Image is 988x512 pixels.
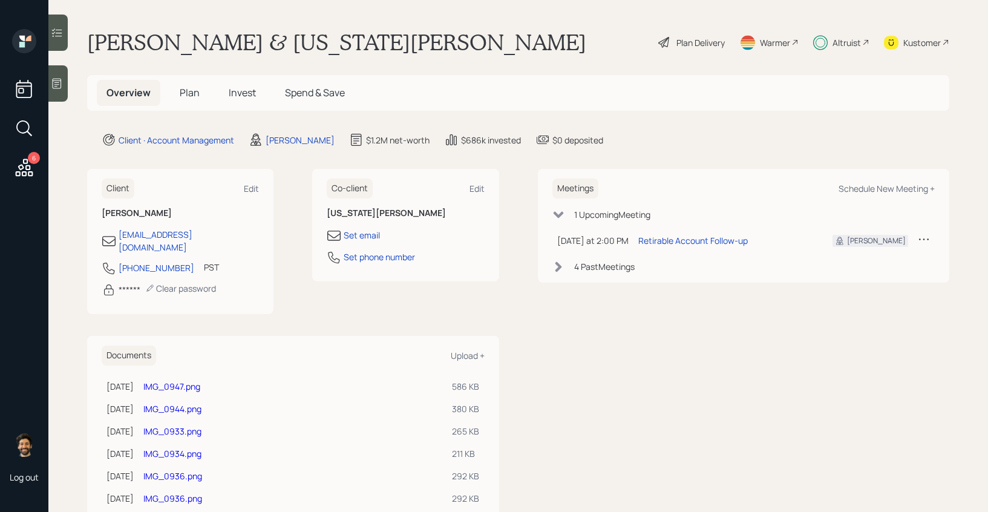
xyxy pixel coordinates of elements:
[285,86,345,99] span: Spend & Save
[119,134,234,146] div: Client · Account Management
[12,433,36,457] img: eric-schwartz-headshot.png
[452,492,480,505] div: 292 KB
[28,152,40,164] div: 6
[106,402,134,415] div: [DATE]
[106,447,134,460] div: [DATE]
[676,36,725,49] div: Plan Delivery
[833,36,861,49] div: Altruist
[366,134,430,146] div: $1.2M net-worth
[143,448,201,459] a: IMG_0934.png
[106,86,151,99] span: Overview
[452,425,480,438] div: 265 KB
[102,208,259,218] h6: [PERSON_NAME]
[106,492,134,505] div: [DATE]
[451,350,485,361] div: Upload +
[10,471,39,483] div: Log out
[574,260,635,273] div: 4 Past Meeting s
[143,493,202,504] a: IMG_0936.png
[903,36,941,49] div: Kustomer
[266,134,335,146] div: [PERSON_NAME]
[469,183,485,194] div: Edit
[452,402,480,415] div: 380 KB
[143,381,200,392] a: IMG_0947.png
[145,283,216,294] div: Clear password
[119,261,194,274] div: [PHONE_NUMBER]
[557,234,629,247] div: [DATE] at 2:00 PM
[452,380,480,393] div: 586 KB
[452,470,480,482] div: 292 KB
[143,403,201,415] a: IMG_0944.png
[102,346,156,366] h6: Documents
[143,470,202,482] a: IMG_0936.png
[106,470,134,482] div: [DATE]
[229,86,256,99] span: Invest
[344,229,380,241] div: Set email
[847,235,906,246] div: [PERSON_NAME]
[87,29,586,56] h1: [PERSON_NAME] & [US_STATE][PERSON_NAME]
[244,183,259,194] div: Edit
[574,208,650,221] div: 1 Upcoming Meeting
[106,380,134,393] div: [DATE]
[180,86,200,99] span: Plan
[344,251,415,263] div: Set phone number
[760,36,790,49] div: Warmer
[119,228,259,254] div: [EMAIL_ADDRESS][DOMAIN_NAME]
[327,208,484,218] h6: [US_STATE][PERSON_NAME]
[552,179,598,199] h6: Meetings
[461,134,521,146] div: $686k invested
[839,183,935,194] div: Schedule New Meeting +
[102,179,134,199] h6: Client
[638,234,748,247] div: Retirable Account Follow-up
[204,261,219,274] div: PST
[106,425,134,438] div: [DATE]
[452,447,480,460] div: 211 KB
[552,134,603,146] div: $0 deposited
[143,425,201,437] a: IMG_0933.png
[327,179,373,199] h6: Co-client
